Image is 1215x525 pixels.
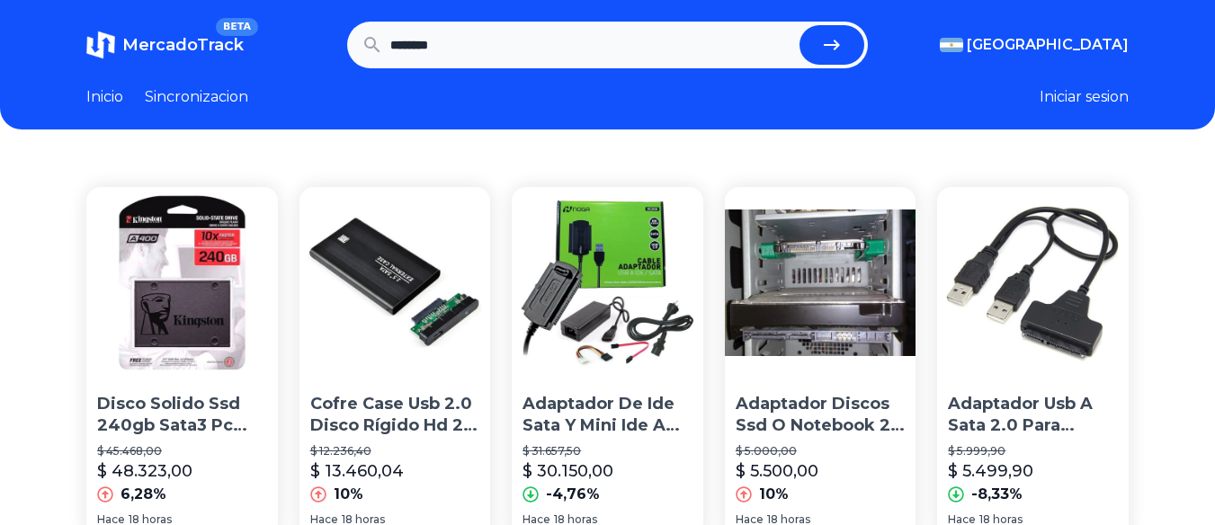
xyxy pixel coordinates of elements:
p: -4,76% [546,484,600,505]
p: $ 5.000,00 [736,444,906,458]
p: Adaptador De Ide Sata Y Mini Ide A Usb Disco Hd Pc Notebook [523,393,692,438]
span: MercadoTrack [122,35,244,55]
p: 10% [334,484,363,505]
p: $ 30.150,00 [523,458,613,484]
button: [GEOGRAPHIC_DATA] [940,34,1129,56]
img: Cofre Case Usb 2.0 Disco Rígido Hd 2.5 Sata De Notebook [299,187,491,378]
p: $ 5.500,00 [736,458,818,484]
a: MercadoTrackBETA [86,31,244,59]
img: Adaptador De Ide Sata Y Mini Ide A Usb Disco Hd Pc Notebook [512,187,703,378]
button: Iniciar sesion [1040,86,1129,108]
p: $ 45.468,00 [97,444,267,458]
p: 10% [759,484,789,505]
p: Disco Solido Ssd 240gb Sata3 Pc Notebook Mac [97,393,267,438]
img: Disco Solido Ssd 240gb Sata3 Pc Notebook Mac [86,187,278,378]
p: Adaptador Usb A Sata 2.0 Para Discos De Net Notebook Y Ssd [948,393,1118,438]
a: Sincronizacion [145,86,248,108]
p: $ 13.460,04 [310,458,404,484]
p: Adaptador Discos Ssd O Notebook 2.5 A 3.5 [736,393,906,438]
img: Adaptador Discos Ssd O Notebook 2.5 A 3.5 [725,187,916,378]
img: Argentina [940,38,963,52]
span: BETA [216,18,258,36]
p: $ 31.657,50 [523,444,692,458]
span: [GEOGRAPHIC_DATA] [967,34,1129,56]
p: $ 12.236,40 [310,444,480,458]
p: $ 5.499,90 [948,458,1033,484]
p: $ 48.323,00 [97,458,192,484]
p: Cofre Case Usb 2.0 Disco Rígido Hd 2.5 Sata De Notebook [310,393,480,438]
img: MercadoTrack [86,31,115,59]
a: Inicio [86,86,123,108]
p: $ 5.999,90 [948,444,1118,458]
p: 6,28% [121,484,166,505]
p: -8,33% [971,484,1023,505]
img: Adaptador Usb A Sata 2.0 Para Discos De Net Notebook Y Ssd [937,187,1129,378]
